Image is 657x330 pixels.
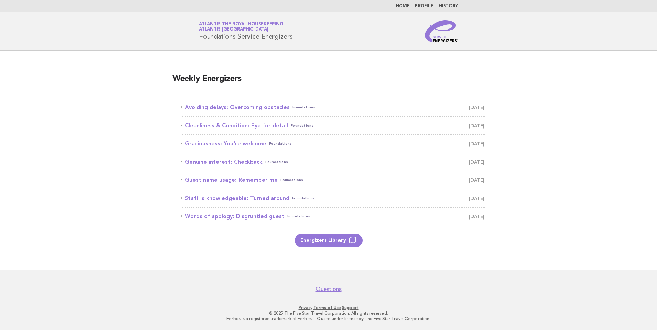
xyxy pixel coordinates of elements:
[199,22,283,32] a: Atlantis the Royal HousekeepingAtlantis [GEOGRAPHIC_DATA]
[425,20,458,42] img: Service Energizers
[172,73,485,90] h2: Weekly Energizers
[265,157,288,167] span: Foundations
[181,157,485,167] a: Genuine interest: CheckbackFoundations [DATE]
[292,103,315,112] span: Foundations
[292,193,315,203] span: Foundations
[181,121,485,130] a: Cleanliness & Condition: Eye for detailFoundations [DATE]
[342,305,359,310] a: Support
[469,157,485,167] span: [DATE]
[181,175,485,185] a: Guest name usage: Remember meFoundations [DATE]
[313,305,341,310] a: Terms of Use
[295,234,363,247] a: Energizers Library
[396,4,410,8] a: Home
[118,310,539,316] p: © 2025 The Five Star Travel Corporation. All rights reserved.
[118,305,539,310] p: · ·
[181,139,485,149] a: Graciousness: You're welcomeFoundations [DATE]
[469,175,485,185] span: [DATE]
[287,212,310,221] span: Foundations
[181,212,485,221] a: Words of apology: Disgruntled guestFoundations [DATE]
[199,27,268,32] span: Atlantis [GEOGRAPHIC_DATA]
[299,305,312,310] a: Privacy
[181,103,485,112] a: Avoiding delays: Overcoming obstaclesFoundations [DATE]
[469,193,485,203] span: [DATE]
[118,316,539,321] p: Forbes is a registered trademark of Forbes LLC used under license by The Five Star Travel Corpora...
[469,212,485,221] span: [DATE]
[291,121,313,130] span: Foundations
[181,193,485,203] a: Staff is knowledgeable: Turned aroundFoundations [DATE]
[280,175,303,185] span: Foundations
[269,139,292,149] span: Foundations
[415,4,433,8] a: Profile
[439,4,458,8] a: History
[469,103,485,112] span: [DATE]
[469,139,485,149] span: [DATE]
[199,22,293,40] h1: Foundations Service Energizers
[316,286,342,293] a: Questions
[469,121,485,130] span: [DATE]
